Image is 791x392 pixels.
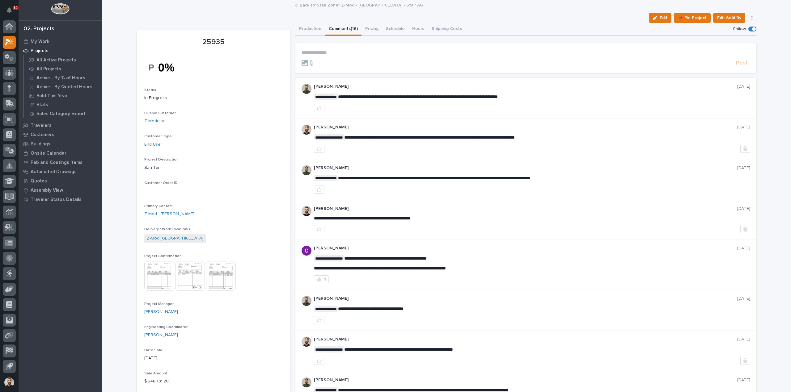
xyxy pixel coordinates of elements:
a: Sales Category Export [24,109,102,118]
p: Fab and Coatings Items [31,160,82,165]
img: AGNmyxaji213nCK4JzPdPN3H3CMBhXDSA2tJ_sy3UIa5=s96-c [302,337,311,347]
button: Shipping Costs [428,23,466,36]
button: Post [734,60,750,67]
p: Customers [31,132,54,138]
p: Traveler Status Details [31,197,82,202]
p: [DATE] [737,165,750,171]
a: Z-Mod [GEOGRAPHIC_DATA] [147,235,203,242]
p: Active - By Quoted Hours [36,84,92,90]
p: Automated Drawings [31,169,77,175]
a: Fab and Coatings Items [19,158,102,167]
a: Assembly View [19,186,102,195]
a: My Work [19,37,102,46]
p: Sold This Year [36,93,68,99]
span: Customer Type [144,135,172,138]
p: [PERSON_NAME] [314,246,737,251]
p: [DATE] [737,246,750,251]
a: All Projects [24,65,102,73]
a: Onsite Calendar [19,148,102,158]
p: All Projects [36,66,61,72]
p: [DATE] [737,296,750,301]
button: Delete post [740,225,750,233]
img: Workspace Logo [51,3,69,15]
img: AATXAJw4slNr5ea0WduZQVIpKGhdapBAGQ9xVsOeEvl5=s96-c [302,165,311,175]
img: AATXAJw4slNr5ea0WduZQVIpKGhdapBAGQ9xVsOeEvl5=s96-c [302,377,311,387]
span: Project Confirmation [144,254,182,258]
span: Primary Contact [144,204,173,208]
button: Delete post [740,145,750,153]
img: dqtbq5KEdEyjuQPyDTVO6r1bQxrOQpZ9DtgqCDq1xoU [144,57,191,78]
button: like this post [314,225,324,233]
p: [PERSON_NAME] [314,296,737,301]
p: Projects [31,48,49,54]
p: [PERSON_NAME] [314,84,737,89]
span: Billable Customer [144,111,176,115]
p: [DATE] [737,206,750,211]
span: Customer Order ID [144,181,178,185]
p: Travelers [31,123,52,128]
a: Customers [19,130,102,139]
span: Delivery / Work Location(s) [144,227,192,231]
button: Notifications [3,4,16,17]
span: Date Sold [144,348,162,352]
p: [PERSON_NAME] [314,125,737,130]
a: [PERSON_NAME] [144,332,178,338]
p: Onsite Calendar [31,151,66,156]
button: users-avatar [3,376,16,389]
span: Post [736,60,748,67]
button: like this post [314,186,324,194]
img: AATXAJw4slNr5ea0WduZQVIpKGhdapBAGQ9xVsOeEvl5=s96-c [302,296,311,306]
button: like this post [314,357,324,365]
div: 1 [324,277,326,281]
p: [DATE] [737,84,750,89]
a: Projects [19,46,102,55]
a: Traveler Status Details [19,195,102,204]
p: [PERSON_NAME] [314,377,737,383]
a: Automated Drawings [19,167,102,176]
button: Comments (16) [325,23,362,36]
span: Project Manager [144,302,174,306]
p: Assembly View [31,188,63,193]
img: AItbvmm9XFGwq9MR7ZO9lVE1d7-1VhVxQizPsTd1Fh95=s96-c [302,246,311,256]
img: AGNmyxaji213nCK4JzPdPN3H3CMBhXDSA2tJ_sy3UIa5=s96-c [302,125,311,135]
p: [DATE] [144,355,283,361]
button: Hours [408,23,428,36]
a: Back to*Stair Zone* Z-Mod - [GEOGRAPHIC_DATA] - Stair AG [300,1,423,8]
button: Pricing [362,23,382,36]
p: Stats [36,102,48,108]
button: Schedule [382,23,408,36]
a: End User [144,141,162,148]
a: [PERSON_NAME] [144,309,178,315]
button: 1 [314,275,329,283]
p: In Progress [144,95,283,101]
p: [PERSON_NAME] [314,206,737,211]
button: Edit [649,13,671,23]
p: 12 [14,6,18,10]
a: Z-Modular [144,118,164,124]
a: Sold This Year [24,91,102,100]
p: [DATE] [737,125,750,130]
span: Edit Sold By [717,14,741,22]
p: [PERSON_NAME] [314,165,737,171]
p: Quotes [31,178,47,184]
p: Follow [733,27,746,32]
span: Project Description [144,158,179,161]
a: Travelers [19,121,102,130]
span: Edit [660,15,667,21]
p: [DATE] [737,377,750,383]
p: - [144,188,283,194]
span: 📌 Pin Project [678,14,707,22]
p: $ 648,731.20 [144,378,283,385]
button: Production [295,23,325,36]
span: Engineering Coordinator [144,325,188,329]
p: 25935 [144,38,283,47]
div: 02. Projects [23,26,54,32]
span: Sale Amount [144,372,167,375]
a: Quotes [19,176,102,186]
p: [DATE] [737,337,750,342]
button: like this post [314,145,324,153]
a: Buildings [19,139,102,148]
img: AATXAJw4slNr5ea0WduZQVIpKGhdapBAGQ9xVsOeEvl5=s96-c [302,84,311,94]
img: AGNmyxaji213nCK4JzPdPN3H3CMBhXDSA2tJ_sy3UIa5=s96-c [302,206,311,216]
a: Stats [24,100,102,109]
